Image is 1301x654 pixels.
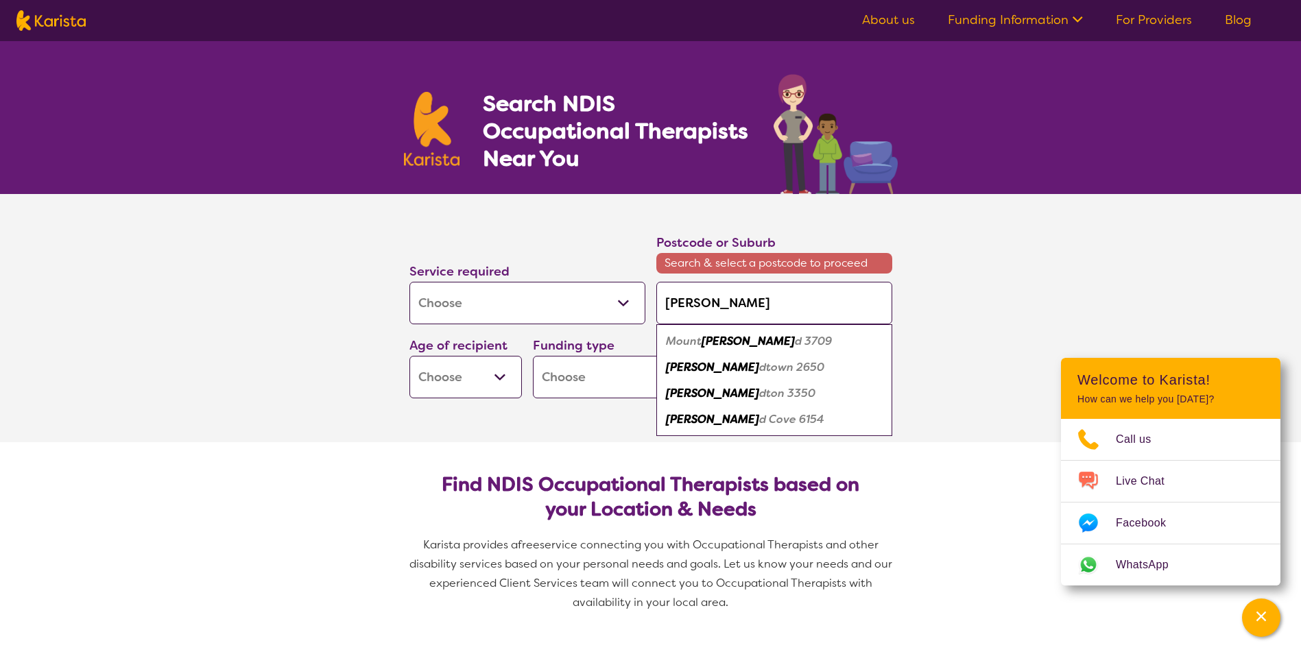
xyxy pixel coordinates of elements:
[1061,544,1280,585] a: Web link opens in a new tab.
[1242,598,1280,637] button: Channel Menu
[666,334,702,348] em: Mount
[16,10,86,31] img: Karista logo
[666,386,759,400] em: [PERSON_NAME]
[948,12,1083,28] a: Funding Information
[1116,513,1182,533] span: Facebook
[533,337,614,354] label: Funding type
[702,334,795,348] em: [PERSON_NAME]
[1077,393,1264,405] p: How can we help you [DATE]?
[663,407,885,433] div: Alfred Cove 6154
[423,537,518,552] span: Karista provides a
[483,90,750,172] h1: Search NDIS Occupational Therapists Near You
[862,12,915,28] a: About us
[1077,372,1264,388] h2: Welcome to Karista!
[1116,12,1192,28] a: For Providers
[409,537,895,609] span: service connecting you with Occupational Therapists and other disability services based on your p...
[759,412,824,426] em: d Cove 6154
[795,334,832,348] em: d 3709
[663,354,885,380] div: Alfredtown 2650
[420,472,881,522] h2: Find NDIS Occupational Therapists based on your Location & Needs
[663,328,885,354] div: Mount Alfred 3709
[1225,12,1252,28] a: Blog
[663,380,885,407] div: Alfredton 3350
[1116,471,1181,492] span: Live Chat
[1061,358,1280,585] div: Channel Menu
[656,282,892,324] input: Type
[518,537,540,552] span: free
[759,360,824,374] em: dtown 2650
[656,253,892,274] span: Search & select a postcode to proceed
[409,263,510,280] label: Service required
[1116,555,1185,575] span: WhatsApp
[656,234,776,251] label: Postcode or Suburb
[666,412,759,426] em: [PERSON_NAME]
[1116,429,1168,450] span: Call us
[774,74,898,194] img: occupational-therapy
[404,92,460,166] img: Karista logo
[759,386,815,400] em: dton 3350
[666,360,759,374] em: [PERSON_NAME]
[409,337,508,354] label: Age of recipient
[1061,419,1280,585] ul: Choose channel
